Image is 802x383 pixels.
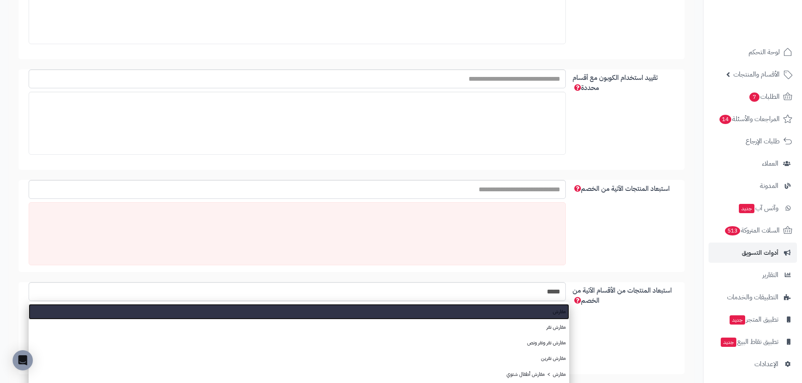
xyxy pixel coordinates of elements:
[727,291,778,303] span: التطبيقات والخدمات
[709,42,797,62] a: لوحة التحكم
[749,46,780,58] span: لوحة التحكم
[730,315,745,325] span: جديد
[760,180,778,192] span: المدونة
[721,338,736,347] span: جديد
[733,69,780,80] span: الأقسام والمنتجات
[709,153,797,174] a: العملاء
[709,243,797,263] a: أدوات التسويق
[29,320,569,335] a: مفارش نفر
[749,92,759,102] span: 7
[749,91,780,103] span: الطلبات
[709,332,797,352] a: تطبيق نقاط البيعجديد
[719,115,731,124] span: 14
[29,367,569,382] a: مفارش > مفارش أطفال شتوي
[29,335,569,351] a: مفارش نفر ونفر ونص
[709,287,797,307] a: التطبيقات والخدمات
[719,113,780,125] span: المراجعات والأسئلة
[724,225,780,236] span: السلات المتروكة
[709,109,797,129] a: المراجعات والأسئلة14
[762,158,778,169] span: العملاء
[754,358,778,370] span: الإعدادات
[573,73,658,93] span: تقييد استخدام الكوبون مع أقسام محددة
[709,309,797,330] a: تطبيق المتجرجديد
[709,354,797,374] a: الإعدادات
[29,304,569,320] a: مفارش
[739,204,754,213] span: جديد
[720,336,778,348] span: تطبيق نقاط البيع
[762,269,778,281] span: التقارير
[742,247,778,259] span: أدوات التسويق
[738,202,778,214] span: وآتس آب
[573,285,672,306] span: استبعاد المنتجات من الأقسام الآتية من الخصم
[573,184,670,194] span: استبعاد المنتجات الآتية من الخصم
[746,135,780,147] span: طلبات الإرجاع
[709,265,797,285] a: التقارير
[709,220,797,240] a: السلات المتروكة513
[709,131,797,151] a: طلبات الإرجاع
[729,314,778,325] span: تطبيق المتجر
[709,198,797,218] a: وآتس آبجديد
[709,176,797,196] a: المدونة
[725,226,740,235] span: 513
[29,351,569,366] a: مفارش نفرين
[13,350,33,370] div: Open Intercom Messenger
[709,87,797,107] a: الطلبات7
